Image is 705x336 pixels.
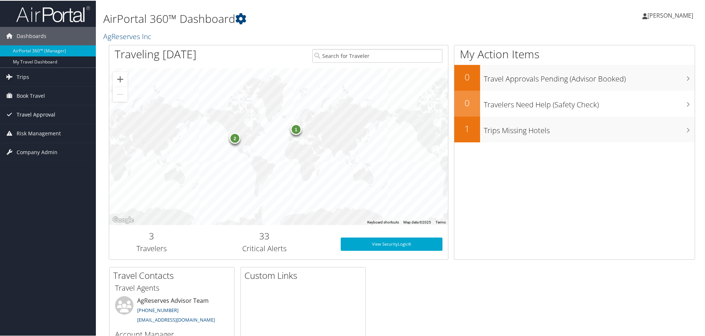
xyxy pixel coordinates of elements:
[642,4,701,26] a: [PERSON_NAME]
[312,48,442,62] input: Search for Traveler
[647,11,693,19] span: [PERSON_NAME]
[115,46,197,61] h1: Traveling [DATE]
[229,132,240,143] div: 2
[454,70,480,83] h2: 0
[113,71,128,86] button: Zoom in
[16,5,90,22] img: airportal-logo.png
[454,122,480,134] h2: 1
[103,31,153,41] a: AgReserves Inc
[137,316,215,322] a: [EMAIL_ADDRESS][DOMAIN_NAME]
[115,243,188,253] h3: Travelers
[244,269,365,281] h2: Custom Links
[113,86,128,101] button: Zoom out
[17,142,58,161] span: Company Admin
[341,237,442,250] a: View SecurityLogic®
[111,295,232,326] li: AgReserves Advisor Team
[454,96,480,108] h2: 0
[17,124,61,142] span: Risk Management
[137,306,178,313] a: [PHONE_NUMBER]
[111,215,135,224] img: Google
[435,219,446,224] a: Terms (opens in new tab)
[290,124,301,135] div: 1
[115,229,188,242] h2: 3
[17,105,55,123] span: Travel Approval
[17,26,46,45] span: Dashboards
[403,219,431,224] span: Map data ©2025
[484,121,695,135] h3: Trips Missing Hotels
[484,95,695,109] h3: Travelers Need Help (Safety Check)
[17,86,45,104] span: Book Travel
[115,282,229,292] h3: Travel Agents
[484,69,695,83] h3: Travel Approvals Pending (Advisor Booked)
[199,229,330,242] h2: 33
[111,215,135,224] a: Open this area in Google Maps (opens a new window)
[103,10,501,26] h1: AirPortal 360™ Dashboard
[199,243,330,253] h3: Critical Alerts
[113,269,234,281] h2: Travel Contacts
[454,46,695,61] h1: My Action Items
[454,90,695,116] a: 0Travelers Need Help (Safety Check)
[454,116,695,142] a: 1Trips Missing Hotels
[17,67,29,86] span: Trips
[454,64,695,90] a: 0Travel Approvals Pending (Advisor Booked)
[367,219,399,224] button: Keyboard shortcuts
